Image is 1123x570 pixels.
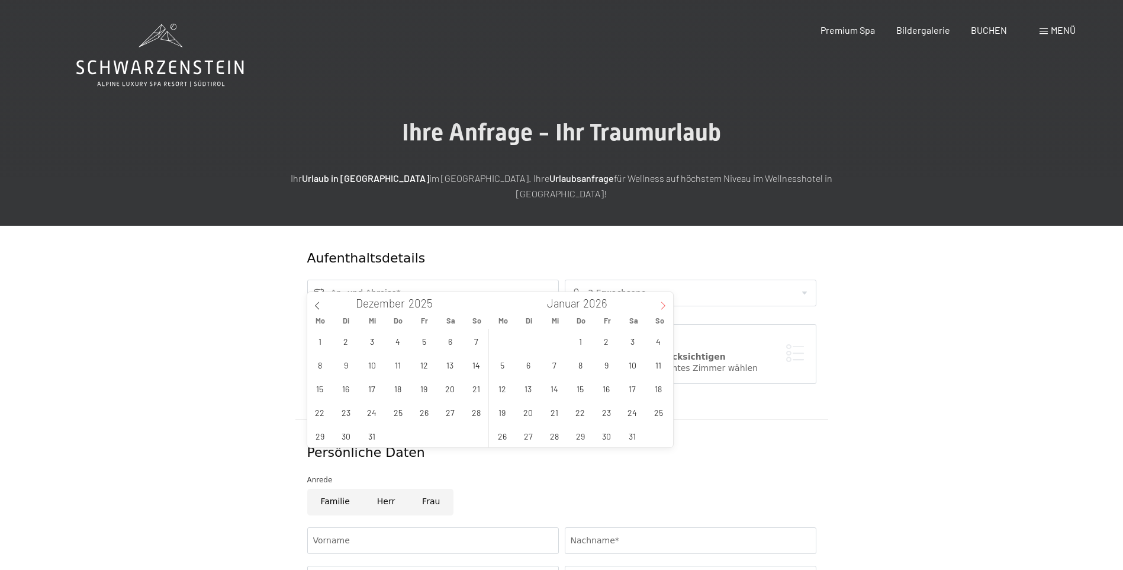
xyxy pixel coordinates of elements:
[594,317,620,325] span: Fr
[413,329,436,353] span: Dezember 5, 2025
[465,377,488,400] span: Dezember 21, 2025
[621,401,644,424] span: Januar 24, 2026
[647,401,670,424] span: Januar 25, 2026
[334,424,358,447] span: Dezember 30, 2025
[439,329,462,353] span: Dezember 6, 2025
[543,401,566,424] span: Januar 21, 2026
[516,317,542,325] span: Di
[385,317,411,325] span: Do
[491,401,514,424] span: Januar 19, 2026
[542,317,568,325] span: Mi
[491,353,514,376] span: Januar 5, 2026
[387,353,410,376] span: Dezember 11, 2025
[577,351,804,363] div: Zimmerwunsch berücksichtigen
[361,424,384,447] span: Dezember 31, 2025
[569,377,592,400] span: Januar 15, 2026
[307,444,816,462] div: Persönliche Daten
[621,329,644,353] span: Januar 3, 2026
[361,353,384,376] span: Dezember 10, 2025
[580,296,619,310] input: Year
[308,377,332,400] span: Dezember 15, 2025
[568,317,594,325] span: Do
[517,401,540,424] span: Januar 20, 2026
[647,329,670,353] span: Januar 4, 2026
[647,353,670,376] span: Januar 11, 2026
[620,317,646,325] span: Sa
[413,401,436,424] span: Dezember 26, 2025
[491,424,514,447] span: Januar 26, 2026
[549,172,614,184] strong: Urlaubsanfrage
[359,317,385,325] span: Mi
[820,24,875,36] a: Premium Spa
[621,377,644,400] span: Januar 17, 2026
[465,401,488,424] span: Dezember 28, 2025
[517,424,540,447] span: Januar 27, 2026
[465,329,488,353] span: Dezember 7, 2025
[1051,24,1076,36] span: Menü
[413,377,436,400] span: Dezember 19, 2025
[646,317,672,325] span: So
[402,119,721,146] span: Ihre Anfrage - Ihr Traumurlaub
[896,24,950,36] a: Bildergalerie
[361,401,384,424] span: Dezember 24, 2025
[547,298,580,309] span: Januar
[308,329,332,353] span: Dezember 1, 2025
[439,377,462,400] span: Dezember 20, 2025
[517,353,540,376] span: Januar 6, 2026
[266,171,858,201] p: Ihr im [GEOGRAPHIC_DATA]. Ihre für Wellness auf höchstem Niveau im Wellnesshotel in [GEOGRAPHIC_D...
[308,424,332,447] span: Dezember 29, 2025
[569,353,592,376] span: Januar 8, 2026
[595,353,618,376] span: Januar 9, 2026
[621,424,644,447] span: Januar 31, 2026
[387,329,410,353] span: Dezember 4, 2025
[517,377,540,400] span: Januar 13, 2026
[491,377,514,400] span: Januar 12, 2026
[334,353,358,376] span: Dezember 9, 2025
[307,249,731,268] div: Aufenthaltsdetails
[307,317,333,325] span: Mo
[333,317,359,325] span: Di
[334,329,358,353] span: Dezember 2, 2025
[439,353,462,376] span: Dezember 13, 2025
[307,474,816,486] div: Anrede
[595,329,618,353] span: Januar 2, 2026
[387,401,410,424] span: Dezember 25, 2025
[543,424,566,447] span: Januar 28, 2026
[647,377,670,400] span: Januar 18, 2026
[577,363,804,374] div: Ich möchte ein bestimmtes Zimmer wählen
[595,424,618,447] span: Januar 30, 2026
[308,401,332,424] span: Dezember 22, 2025
[302,172,429,184] strong: Urlaub in [GEOGRAPHIC_DATA]
[356,298,405,309] span: Dezember
[361,377,384,400] span: Dezember 17, 2025
[595,377,618,400] span: Januar 16, 2026
[569,401,592,424] span: Januar 22, 2026
[595,401,618,424] span: Januar 23, 2026
[334,401,358,424] span: Dezember 23, 2025
[569,424,592,447] span: Januar 29, 2026
[543,353,566,376] span: Januar 7, 2026
[411,317,437,325] span: Fr
[439,401,462,424] span: Dezember 27, 2025
[387,377,410,400] span: Dezember 18, 2025
[569,329,592,353] span: Januar 1, 2026
[405,296,444,310] input: Year
[437,317,464,325] span: Sa
[971,24,1007,36] a: BUCHEN
[413,353,436,376] span: Dezember 12, 2025
[490,317,516,325] span: Mo
[361,329,384,353] span: Dezember 3, 2025
[465,353,488,376] span: Dezember 14, 2025
[543,377,566,400] span: Januar 14, 2026
[308,353,332,376] span: Dezember 8, 2025
[464,317,490,325] span: So
[621,353,644,376] span: Januar 10, 2026
[334,377,358,400] span: Dezember 16, 2025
